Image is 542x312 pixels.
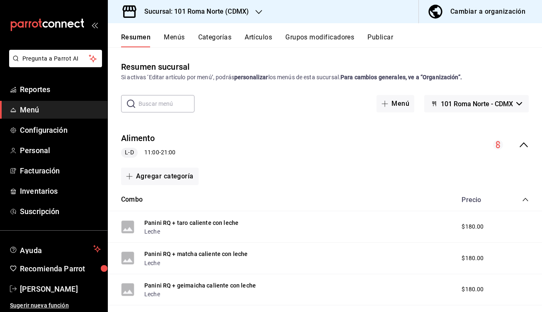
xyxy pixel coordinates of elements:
[234,74,268,80] strong: personalizar
[377,95,414,112] button: Menú
[108,126,542,164] div: collapse-menu-row
[462,285,484,294] span: $180.00
[20,244,90,254] span: Ayuda
[20,185,101,197] span: Inventarios
[20,124,101,136] span: Configuración
[522,196,529,203] button: collapse-category-row
[424,95,529,112] button: 101 Roma Norte - CDMX
[164,33,185,47] button: Menús
[20,104,101,115] span: Menú
[20,145,101,156] span: Personal
[20,165,101,176] span: Facturación
[198,33,232,47] button: Categorías
[121,132,155,144] button: Alimento
[340,74,462,80] strong: Para cambios generales, ve a “Organización”.
[91,22,98,28] button: open_drawer_menu
[20,283,101,295] span: [PERSON_NAME]
[121,73,529,82] div: Si activas ‘Editar artículo por menú’, podrás los menús de esta sucursal.
[144,290,160,298] button: Leche
[144,259,160,267] button: Leche
[138,7,249,17] h3: Sucursal: 101 Roma Norte (CDMX)
[144,227,160,236] button: Leche
[20,263,101,274] span: Recomienda Parrot
[462,222,484,231] span: $180.00
[20,84,101,95] span: Reportes
[6,60,102,69] a: Pregunta a Parrot AI
[122,148,137,157] span: L-D
[462,254,484,263] span: $180.00
[121,33,542,47] div: navigation tabs
[441,100,513,108] span: 101 Roma Norte - CDMX
[367,33,393,47] button: Publicar
[144,250,248,258] button: Panini RQ + matcha caliente con leche
[144,219,238,227] button: Panini RQ + taro caliente con leche
[245,33,272,47] button: Artículos
[121,61,190,73] div: Resumen sucursal
[121,195,143,205] button: Combo
[450,6,525,17] div: Cambiar a organización
[139,95,194,112] input: Buscar menú
[121,168,199,185] button: Agregar categoría
[9,50,102,67] button: Pregunta a Parrot AI
[121,33,151,47] button: Resumen
[285,33,354,47] button: Grupos modificadores
[22,54,89,63] span: Pregunta a Parrot AI
[121,148,175,158] div: 11:00 - 21:00
[144,281,256,290] button: Panini RQ + geimaicha caliente con leche
[10,301,101,310] span: Sugerir nueva función
[453,196,506,204] div: Precio
[20,206,101,217] span: Suscripción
